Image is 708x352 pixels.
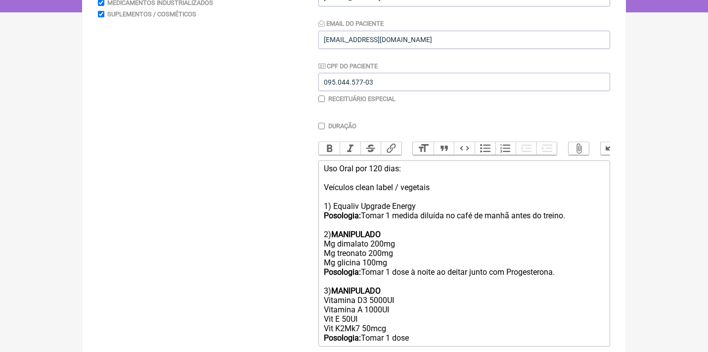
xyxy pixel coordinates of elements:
button: Code [454,142,475,155]
label: Receituário Especial [328,95,396,102]
strong: Posologia: [324,267,361,277]
strong: Posologia: [324,333,361,343]
button: Decrease Level [516,142,536,155]
button: Numbers [495,142,516,155]
button: Link [381,142,401,155]
label: Email do Paciente [318,20,384,27]
label: Duração [328,122,356,130]
button: Bullets [475,142,495,155]
label: CPF do Paciente [318,62,378,70]
button: Italic [340,142,360,155]
strong: MANIPULADO [331,286,381,296]
div: Uso Oral por 120 dias: Veículos clean label / vegetais 1) Equaliv Upgrade Energy Tomar 1 medida d... [324,164,605,343]
button: Heading [413,142,434,155]
strong: Posologia: [324,211,361,220]
label: Suplementos / Cosméticos [107,10,196,18]
strong: MANIPULADO [331,230,381,239]
button: Bold [319,142,340,155]
button: Increase Level [536,142,557,155]
button: Undo [601,142,621,155]
button: Strikethrough [360,142,381,155]
button: Quote [434,142,454,155]
button: Attach Files [569,142,589,155]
